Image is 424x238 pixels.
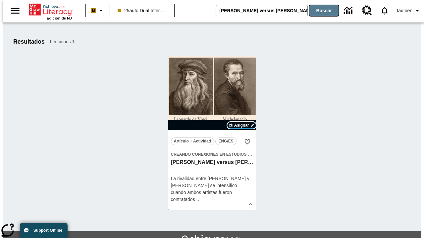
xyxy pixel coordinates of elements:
div: La rivalidad entre [PERSON_NAME] y [PERSON_NAME] se intensificó cuando ambos artistas fueron cont... [171,175,253,203]
button: Añadir a mis Favoritas [241,136,253,148]
span: … [196,197,201,202]
a: Centro de información [340,2,358,20]
button: Buscar [309,5,339,16]
button: Abrir el menú lateral [5,1,25,20]
span: 25auto Dual International [118,7,167,14]
div: Portada [29,2,72,20]
h1: Resultados [13,38,45,45]
span: Support Offline [33,228,62,233]
button: Asignar Elegir fechas [227,122,256,129]
input: Buscar campo [216,5,307,16]
span: Lecciones : 1 [50,38,75,45]
span: B [92,6,95,15]
span: Tautoen [396,7,412,14]
button: ENG/ES [215,138,237,145]
button: Ver más [245,199,255,209]
a: Notificaciones [376,2,393,19]
button: Boost El color de la clase es melocotón. Cambiar el color de la clase. [88,5,108,17]
span: Edición de NJ [47,16,72,20]
h3: Miguel Ángel versus Leonardo [171,159,253,166]
button: Artículo + Actividad [171,138,214,145]
button: Support Offline [20,223,68,238]
span: ENG/ES [218,138,233,145]
a: Centro de recursos, Se abrirá en una pestaña nueva. [358,2,376,20]
span: Tema: Creando conexiones en Estudios Sociales/Historia universal II [171,151,253,158]
a: Portada [29,3,72,16]
div: lesson details [168,56,256,210]
span: Creando conexiones en Estudios Sociales [171,152,268,157]
span: Asignar [234,122,249,128]
span: Artículo + Actividad [174,138,211,145]
button: Perfil/Configuración [393,5,424,17]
